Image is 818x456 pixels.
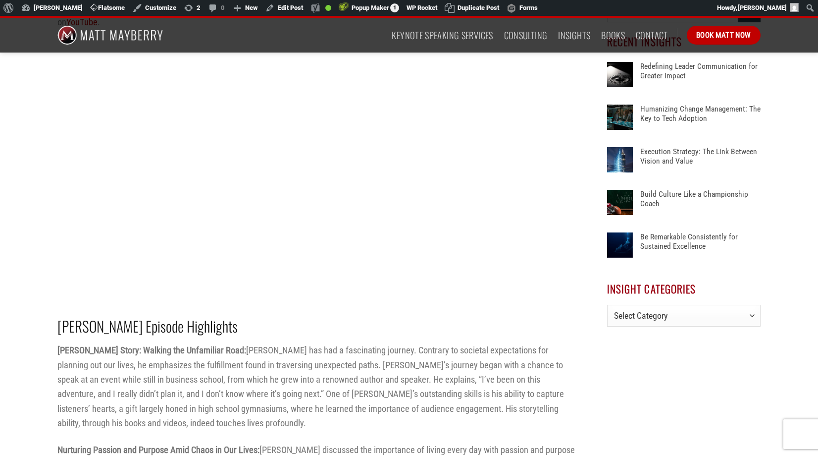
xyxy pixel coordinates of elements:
[640,62,761,92] a: Redefining Leader Communication for Greater Impact
[640,105,761,134] a: Humanizing Change Management: The Key to Tech Adoption
[640,232,761,262] a: Be Remarkable Consistently for Sustained Excellence
[640,190,761,220] a: Build Culture Like a Championship Coach
[738,4,787,11] span: [PERSON_NAME]
[640,147,761,177] a: Execution Strategy: The Link Between Vision and Value
[636,26,668,44] a: Contact
[57,315,238,337] strong: [PERSON_NAME] Episode Highlights
[325,5,331,11] div: Good
[57,445,259,455] strong: Nurturing Passion and Purpose Amid Chaos in Our Lives:
[392,26,493,44] a: Keynote Speaking Services
[687,26,761,45] a: Book Matt Now
[558,26,590,44] a: Insights
[696,29,751,41] span: Book Matt Now
[504,26,548,44] a: Consulting
[57,41,335,197] iframe: YouTube video player
[57,345,246,355] strong: [PERSON_NAME] Story: Walking the Unfamiliar Road:
[57,343,577,431] p: [PERSON_NAME] has had a fascinating journey. Contrary to societal expectations for planning out o...
[57,18,163,53] img: Matt Mayberry
[57,214,577,313] iframe: Get Better Today with Matt Mayberry, NYT Bestselling Author Matthew Kelly | Becoming the Best Ver...
[607,281,696,296] span: Insight Categories
[601,26,625,44] a: Books
[390,3,399,12] span: 1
